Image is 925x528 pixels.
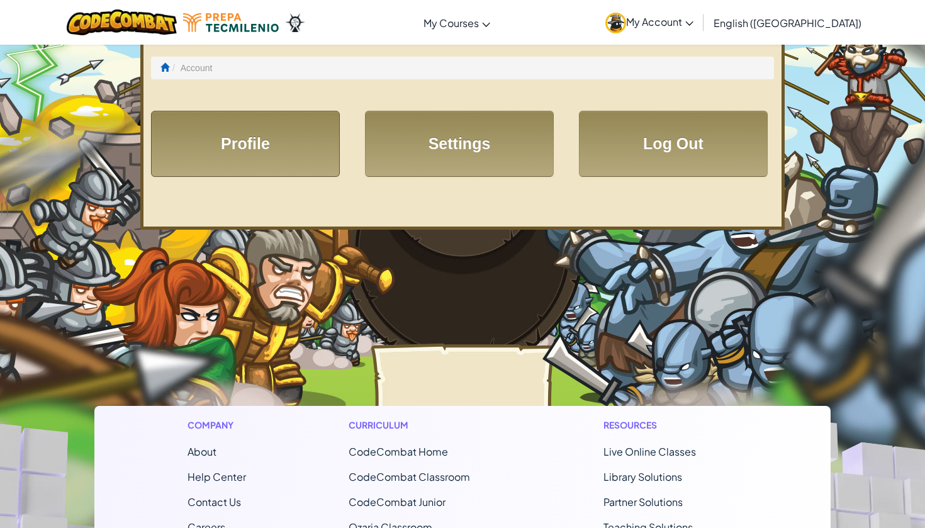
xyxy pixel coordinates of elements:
[417,6,496,40] a: My Courses
[603,418,737,432] h1: Resources
[188,470,246,483] a: Help Center
[603,470,682,483] a: Library Solutions
[188,445,216,458] a: About
[603,495,683,508] a: Partner Solutions
[169,62,212,74] li: Account
[349,495,446,508] a: CodeCombat Junior
[579,111,768,177] a: Log Out
[626,15,693,28] span: My Account
[67,9,177,35] img: CodeCombat logo
[423,16,479,30] span: My Courses
[365,111,554,177] a: Settings
[188,495,241,508] span: Contact Us
[183,13,279,32] img: Tecmilenio logo
[599,3,700,42] a: My Account
[151,111,340,177] a: Profile
[349,445,448,458] span: CodeCombat Home
[349,418,501,432] h1: Curriculum
[285,13,305,32] img: Ozaria
[707,6,868,40] a: English ([GEOGRAPHIC_DATA])
[188,418,246,432] h1: Company
[605,13,626,33] img: avatar
[714,16,861,30] span: English ([GEOGRAPHIC_DATA])
[603,445,696,458] a: Live Online Classes
[349,470,470,483] a: CodeCombat Classroom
